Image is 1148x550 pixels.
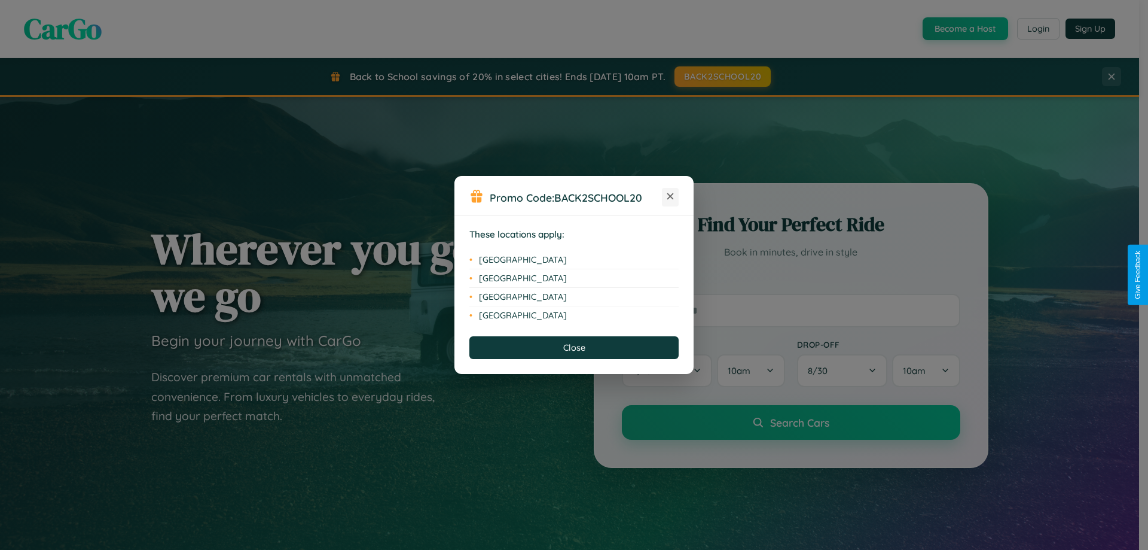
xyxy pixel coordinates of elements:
strong: These locations apply: [469,229,564,240]
button: Close [469,336,679,359]
li: [GEOGRAPHIC_DATA] [469,306,679,324]
li: [GEOGRAPHIC_DATA] [469,251,679,269]
li: [GEOGRAPHIC_DATA] [469,269,679,288]
b: BACK2SCHOOL20 [554,191,642,204]
div: Give Feedback [1134,251,1142,299]
h3: Promo Code: [490,191,662,204]
li: [GEOGRAPHIC_DATA] [469,288,679,306]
